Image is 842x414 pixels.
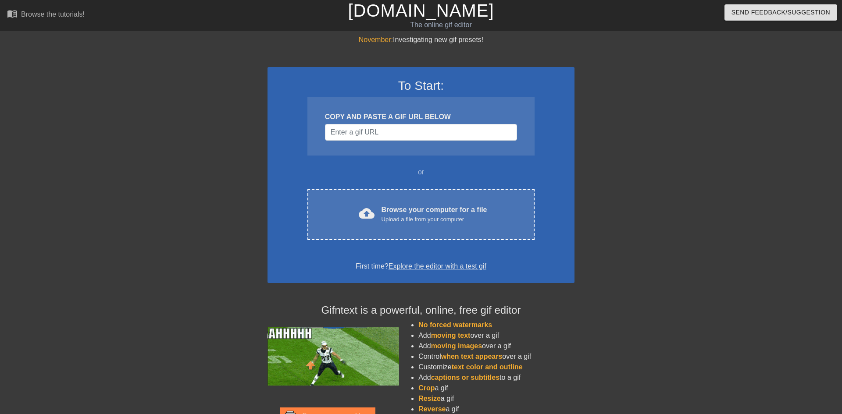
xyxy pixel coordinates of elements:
[279,261,563,272] div: First time?
[418,372,574,383] li: Add to a gif
[431,332,471,339] span: moving text
[325,124,517,141] input: Username
[418,351,574,362] li: Control over a gif
[7,8,85,22] a: Browse the tutorials!
[418,330,574,341] li: Add over a gif
[452,363,523,371] span: text color and outline
[418,384,435,392] span: Crop
[418,383,574,393] li: a gif
[359,205,375,221] span: cloud_upload
[290,167,552,177] div: or
[441,353,503,360] span: when text appears
[431,342,482,350] span: moving images
[418,321,492,329] span: No forced watermarks
[382,215,487,224] div: Upload a file from your computer
[731,7,830,18] span: Send Feedback/Suggestion
[279,78,563,93] h3: To Start:
[431,374,499,381] span: captions or subtitles
[7,8,18,19] span: menu_book
[268,327,399,386] img: football_small.gif
[268,35,574,45] div: Investigating new gif presets!
[418,395,441,402] span: Resize
[724,4,837,21] button: Send Feedback/Suggestion
[418,405,446,413] span: Reverse
[348,1,494,20] a: [DOMAIN_NAME]
[418,393,574,404] li: a gif
[359,36,393,43] span: November:
[285,20,597,30] div: The online gif editor
[382,205,487,224] div: Browse your computer for a file
[418,362,574,372] li: Customize
[325,112,517,122] div: COPY AND PASTE A GIF URL BELOW
[268,304,574,317] h4: Gifntext is a powerful, online, free gif editor
[389,262,486,270] a: Explore the editor with a test gif
[21,11,85,18] div: Browse the tutorials!
[418,341,574,351] li: Add over a gif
